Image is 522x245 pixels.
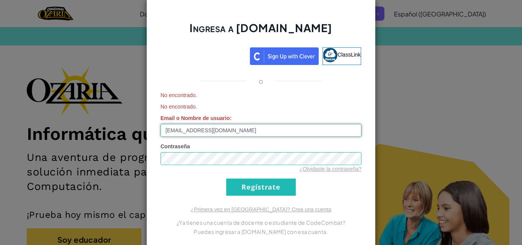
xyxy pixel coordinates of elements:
[160,103,362,110] span: No encontrado.
[250,47,319,65] img: clever_sso_button@2x.png
[323,48,337,62] img: classlink-logo-small.png
[160,115,230,121] span: Email o Nombre de usuario
[160,91,362,99] span: No encontrado.
[160,114,232,122] label: :
[157,47,250,63] iframe: Botón de Acceder con Google
[160,143,190,149] span: Contraseña
[299,166,362,172] a: ¿Olvidaste la contraseña?
[160,218,362,227] p: ¿Ya tienes una cuenta de docente o estudiante de CodeCombat?
[259,76,263,86] p: o
[226,178,296,196] input: Regístrate
[337,51,361,57] span: ClassLink
[160,227,362,236] p: Puedes ingresar a [DOMAIN_NAME] con esa cuenta.
[160,21,362,43] h2: Ingresa a [DOMAIN_NAME]
[191,206,331,213] a: ¿Primera vez en [GEOGRAPHIC_DATA]? Crea una cuenta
